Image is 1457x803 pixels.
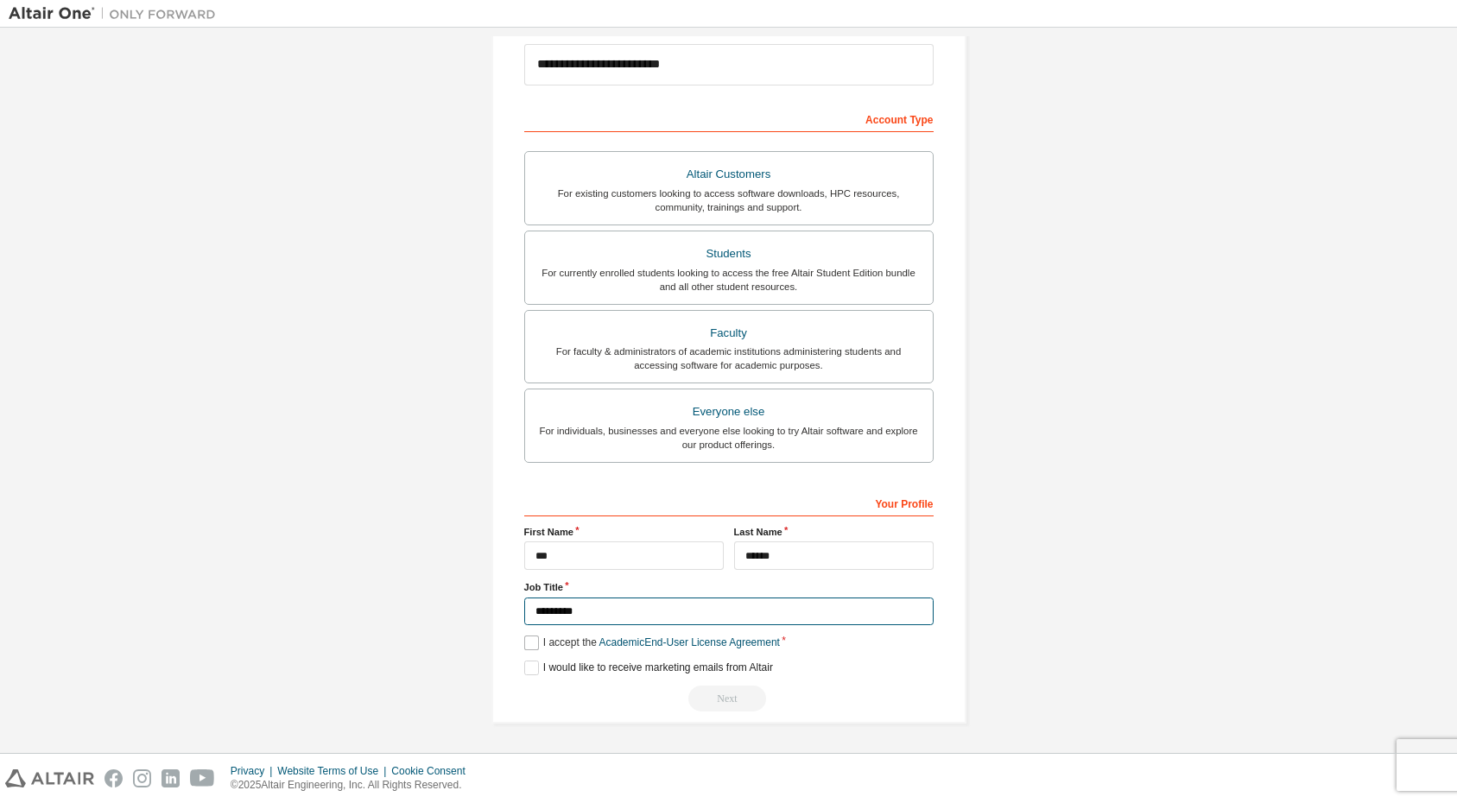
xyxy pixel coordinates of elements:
div: Read and acccept EULA to continue [524,686,934,711]
img: Altair One [9,5,225,22]
img: youtube.svg [190,769,215,787]
div: Faculty [535,321,922,345]
div: Account Type [524,104,934,132]
div: Your Profile [524,489,934,516]
div: Cookie Consent [391,764,475,778]
div: For individuals, businesses and everyone else looking to try Altair software and explore our prod... [535,424,922,452]
div: For faculty & administrators of academic institutions administering students and accessing softwa... [535,345,922,372]
div: Privacy [231,764,277,778]
div: Website Terms of Use [277,764,391,778]
div: For existing customers looking to access software downloads, HPC resources, community, trainings ... [535,187,922,214]
label: Job Title [524,580,934,594]
img: altair_logo.svg [5,769,94,787]
div: Everyone else [535,400,922,424]
div: For currently enrolled students looking to access the free Altair Student Edition bundle and all ... [535,266,922,294]
label: I would like to receive marketing emails from Altair [524,661,773,675]
a: Academic End-User License Agreement [599,636,780,648]
img: linkedin.svg [162,769,180,787]
div: Altair Customers [535,162,922,187]
img: facebook.svg [105,769,123,787]
label: First Name [524,525,724,539]
label: I accept the [524,635,780,650]
div: Students [535,242,922,266]
label: Last Name [734,525,934,539]
p: © 2025 Altair Engineering, Inc. All Rights Reserved. [231,778,476,793]
img: instagram.svg [133,769,151,787]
